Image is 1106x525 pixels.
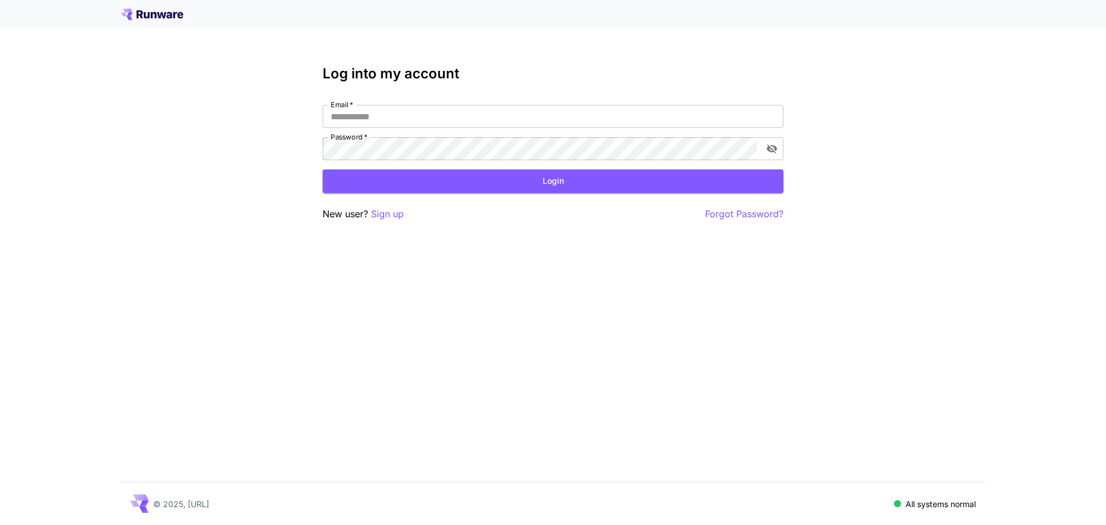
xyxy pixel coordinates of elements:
[906,498,976,510] p: All systems normal
[762,138,782,159] button: toggle password visibility
[323,169,783,193] button: Login
[323,66,783,82] h3: Log into my account
[371,207,404,221] button: Sign up
[331,100,353,109] label: Email
[323,207,404,221] p: New user?
[153,498,209,510] p: © 2025, [URL]
[705,207,783,221] button: Forgot Password?
[331,132,368,142] label: Password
